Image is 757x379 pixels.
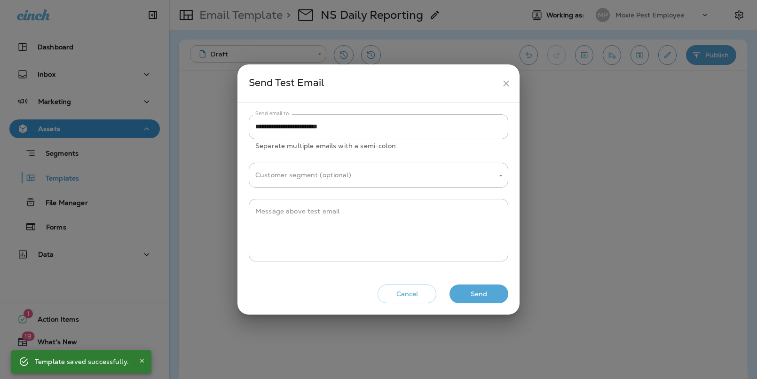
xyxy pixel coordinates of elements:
[255,141,502,151] p: Separate multiple emails with a semi-colon
[497,75,515,92] button: close
[497,172,505,180] button: Open
[35,353,129,370] div: Template saved successfully.
[378,284,436,304] button: Cancel
[249,75,497,92] div: Send Test Email
[255,110,289,117] label: Send email to
[136,355,148,366] button: Close
[449,284,508,304] button: Send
